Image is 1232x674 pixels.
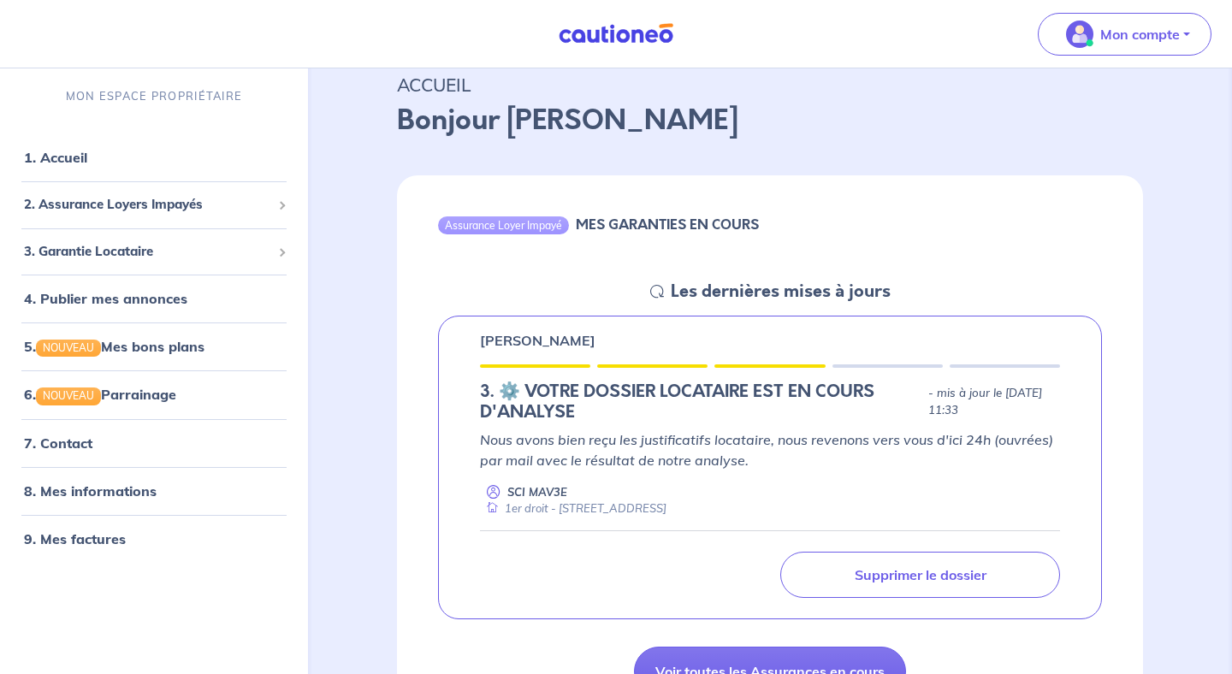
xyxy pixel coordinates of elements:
p: [PERSON_NAME] [480,330,595,351]
div: 2. Assurance Loyers Impayés [7,188,301,222]
span: 2. Assurance Loyers Impayés [24,195,271,215]
a: Supprimer le dossier [780,552,1060,598]
h5: Les dernières mises à jours [671,281,891,302]
button: illu_account_valid_menu.svgMon compte [1038,13,1211,56]
div: state: DOCUMENTS-TO-EVALUATE, Context: NEW,CHOOSE-CERTIFICATE,ALONE,LESSOR-DOCUMENTS [480,381,1060,423]
div: 8. Mes informations [7,473,301,507]
p: Mon compte [1100,24,1180,44]
a: 9. Mes factures [24,529,126,547]
img: illu_account_valid_menu.svg [1066,21,1093,48]
div: 3. Garantie Locataire [7,234,301,268]
a: 6.NOUVEAUParrainage [24,386,176,403]
div: 4. Publier mes annonces [7,281,301,316]
p: SCI MAV3E [507,484,567,500]
p: ACCUEIL [397,69,1143,100]
p: - mis à jour le [DATE] 11:33 [928,385,1060,419]
div: Assurance Loyer Impayé [438,216,569,234]
h6: MES GARANTIES EN COURS [576,216,759,233]
a: 4. Publier mes annonces [24,290,187,307]
a: 5.NOUVEAUMes bons plans [24,338,204,355]
a: 8. Mes informations [24,482,157,499]
div: 9. Mes factures [7,521,301,555]
div: 6.NOUVEAUParrainage [7,377,301,411]
p: Bonjour [PERSON_NAME] [397,100,1143,141]
a: 7. Contact [24,434,92,451]
img: Cautioneo [552,23,680,44]
div: 1er droit - [STREET_ADDRESS] [480,500,666,517]
div: 5.NOUVEAUMes bons plans [7,329,301,364]
p: MON ESPACE PROPRIÉTAIRE [66,88,242,104]
a: 1. Accueil [24,149,87,166]
h5: 3.︎ ⚙️ VOTRE DOSSIER LOCATAIRE EST EN COURS D'ANALYSE [480,381,921,423]
div: 7. Contact [7,425,301,459]
div: 1. Accueil [7,140,301,174]
p: Supprimer le dossier [855,566,986,583]
span: 3. Garantie Locataire [24,241,271,261]
p: Nous avons bien reçu les justificatifs locataire, nous revenons vers vous d'ici 24h (ouvrées) par... [480,429,1060,470]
